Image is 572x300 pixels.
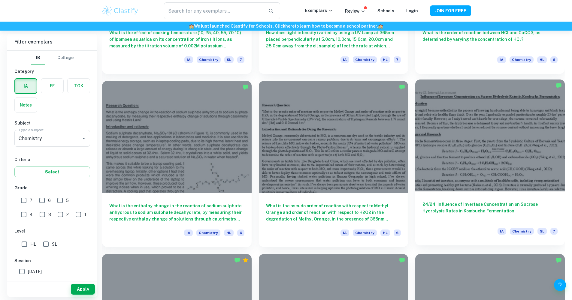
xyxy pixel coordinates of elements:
[340,56,349,63] span: IA
[399,257,405,263] img: Marked
[52,241,57,247] span: SL
[497,56,506,63] span: IA
[196,229,220,236] span: Chemistry
[48,211,51,218] span: 3
[30,197,32,204] span: 7
[14,68,90,75] h6: Category
[234,257,240,263] img: Marked
[48,197,51,204] span: 6
[345,8,365,14] p: Review
[189,24,194,28] span: 🏫
[1,23,571,29] h6: We just launched Clastify for Schools. Click to learn how to become a school partner.
[14,184,90,191] h6: Grade
[353,56,377,63] span: Chemistry
[537,228,547,235] span: SL
[243,257,249,263] div: Premium
[66,211,69,218] span: 2
[109,202,244,222] h6: What is the enthalpy change in the reaction of sodium sulphate anhydrous to sodium sulphate decah...
[224,56,234,63] span: SL
[285,24,295,28] a: here
[556,257,562,263] img: Marked
[197,56,221,63] span: Chemistry
[15,79,37,93] button: IA
[266,29,401,49] h6: How does light intensity (varied by using a UV Lamp at 365nm placed perpendicularly at 5.0cm, 10....
[237,56,244,63] span: 7
[378,24,383,28] span: 🏫
[102,81,252,247] a: What is the enthalpy change in the reaction of sodium sulphate anhydrous to sodium sulphate decah...
[550,228,558,235] span: 7
[184,56,193,63] span: IA
[266,202,401,222] h6: What is the pseudo order of reaction with respect to Methyl Orange and order of reaction with res...
[184,229,193,236] span: IA
[41,79,63,93] button: EE
[31,51,74,65] div: Filter type choice
[422,201,558,221] h6: 24/24: Influence of Invertase Concentration on Sucrose Hydrolysis Rates in Kombucha Fermentation
[30,211,33,218] span: 4
[164,2,263,19] input: Search for any exemplars...
[30,241,36,247] span: HL
[422,29,558,49] h6: What is the order of reaction between HCl and CaCO3, as determined by varying the concentration o...
[259,81,408,247] a: What is the pseudo order of reaction with respect to Methyl Orange and order of reaction with res...
[57,51,74,65] button: College
[498,228,506,235] span: IA
[415,81,565,247] a: 24/24: Influence of Invertase Concentration on Sucrose Hydrolysis Rates in Kombucha FermentationI...
[406,8,418,13] a: Login
[340,229,349,236] span: IA
[101,5,139,17] img: Clastify logo
[71,284,95,295] button: Apply
[14,257,90,264] h6: Session
[224,229,234,236] span: HL
[537,56,547,63] span: HL
[550,56,558,63] span: 6
[66,197,69,204] span: 5
[399,84,405,90] img: Marked
[14,156,90,163] h6: Criteria
[68,79,90,93] button: TOK
[15,98,37,112] button: Notes
[380,56,390,63] span: HL
[377,8,394,13] a: Schools
[14,166,90,177] button: Select
[80,134,88,142] button: Open
[31,51,45,65] button: IB
[380,229,390,236] span: HL
[19,127,44,132] label: Type a subject
[14,120,90,126] h6: Subject
[14,228,90,234] h6: Level
[556,82,562,88] img: Marked
[394,229,401,236] span: 6
[84,211,86,218] span: 1
[554,279,566,291] button: Help and Feedback
[305,7,333,14] p: Exemplars
[28,268,42,275] span: [DATE]
[430,5,471,16] button: JOIN FOR FREE
[510,228,534,235] span: Chemistry
[510,56,534,63] span: Chemistry
[243,84,249,90] img: Marked
[237,229,244,236] span: 6
[394,56,401,63] span: 7
[109,29,244,49] h6: What is the effect of cooking temperature (10, 25, 40, 55, 70 °C) of Ipomoea aquatica on its conc...
[7,34,97,50] h6: Filter exemplars
[353,229,377,236] span: Chemistry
